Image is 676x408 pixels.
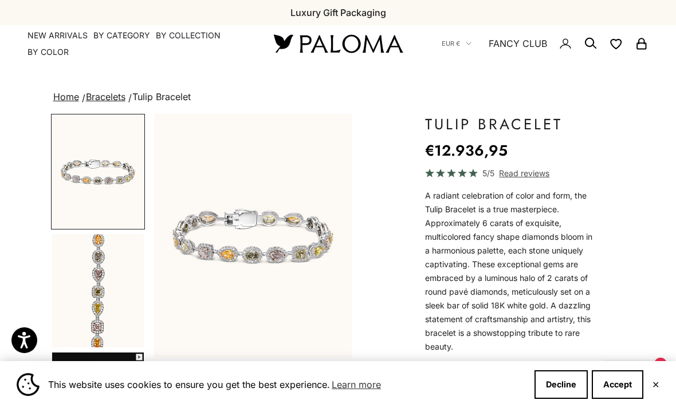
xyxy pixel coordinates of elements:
span: Tulip Bracelet [132,91,191,102]
summary: By Color [27,46,69,58]
nav: Secondary navigation [442,25,649,62]
button: Go to item 1 [51,114,145,229]
span: This website uses cookies to ensure you get the best experience. [48,376,525,393]
button: Go to item 2 [51,233,145,348]
nav: Primary navigation [27,30,246,58]
button: Accept [592,370,643,399]
sale-price: €12.936,95 [425,139,508,162]
a: NEW ARRIVALS [27,30,88,41]
button: Decline [534,370,588,399]
summary: By Category [93,30,150,41]
img: Cookie banner [17,373,40,396]
span: Read reviews [499,167,549,180]
a: FANCY CLUB [489,36,547,51]
a: Learn more [330,376,383,393]
summary: By Collection [156,30,221,41]
a: Bracelets [86,91,125,102]
h1: Tulip Bracelet [425,114,597,134]
button: Close [652,381,659,388]
p: A radiant celebration of color and form, the Tulip Bracelet is a true masterpiece. Approximately ... [425,189,597,354]
button: EUR € [442,38,471,49]
span: 5/5 [482,167,494,180]
nav: breadcrumbs [51,89,626,105]
span: EUR € [442,38,460,49]
a: 5/5 Read reviews [425,167,597,180]
img: #YellowGold #WhiteGold #RoseGold [154,114,352,358]
div: Item 1 of 7 [154,114,352,358]
p: Luxury Gift Packaging [290,5,386,20]
img: #YellowGold #WhiteGold #RoseGold [52,234,144,347]
img: #YellowGold #WhiteGold #RoseGold [52,115,144,228]
a: Home [53,91,79,102]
